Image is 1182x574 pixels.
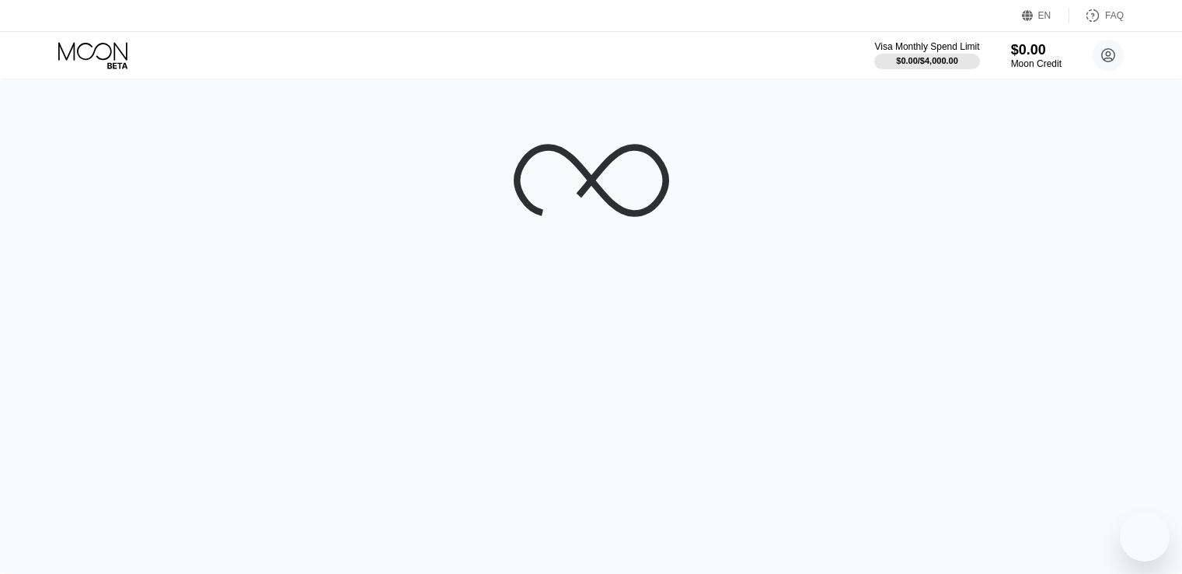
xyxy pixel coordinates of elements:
div: $0.00Moon Credit [1011,42,1062,69]
div: FAQ [1105,10,1124,21]
div: EN [1022,8,1069,23]
div: Moon Credit [1011,58,1062,69]
div: Visa Monthly Spend Limit [874,41,979,52]
div: $0.00 [1011,42,1062,58]
div: FAQ [1069,8,1124,23]
iframe: Кнопка запуска окна обмена сообщениями [1120,512,1170,562]
div: $0.00 / $4,000.00 [896,56,958,65]
div: EN [1038,10,1051,21]
div: Visa Monthly Spend Limit$0.00/$4,000.00 [874,41,979,69]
